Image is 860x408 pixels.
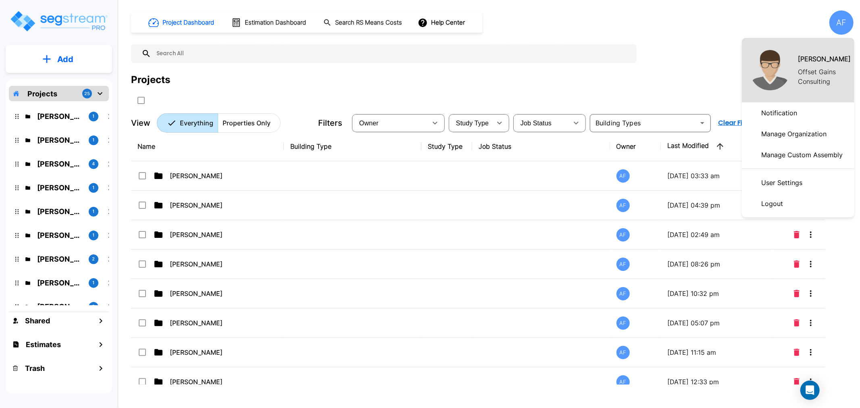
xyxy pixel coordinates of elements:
[800,381,820,400] div: Open Intercom Messenger
[758,175,806,191] p: User Settings
[758,105,800,121] p: Notification
[798,54,851,64] h1: [PERSON_NAME]
[758,126,830,142] p: Manage Organization
[798,67,855,86] p: Offset Gains Consulting
[750,50,790,90] img: Asher Fried
[758,196,786,212] p: Logout
[758,147,846,163] p: Manage Custom Assembly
